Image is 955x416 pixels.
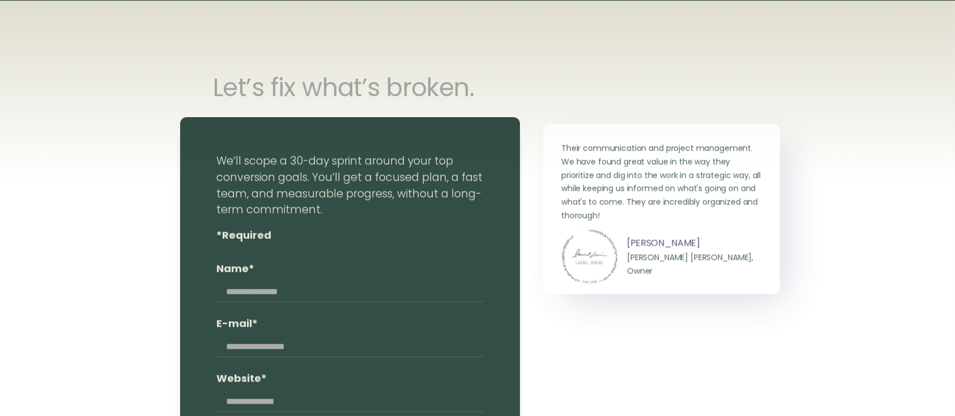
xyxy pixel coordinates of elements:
[561,141,762,222] p: Their communication and project management. We have found great value in the way they prioritize ...
[216,371,484,386] label: Website*
[216,153,484,218] p: We’ll scope a 30-day sprint around your top conversion goals. You’ll get a focused plan, a fast t...
[627,235,753,251] p: [PERSON_NAME]
[627,251,753,278] div: [PERSON_NAME] [PERSON_NAME], Owner
[213,70,474,105] strong: Let’s fix what’s broken.
[216,261,484,276] label: Name*
[216,316,484,331] label: E-mail*
[216,228,484,243] label: *Required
